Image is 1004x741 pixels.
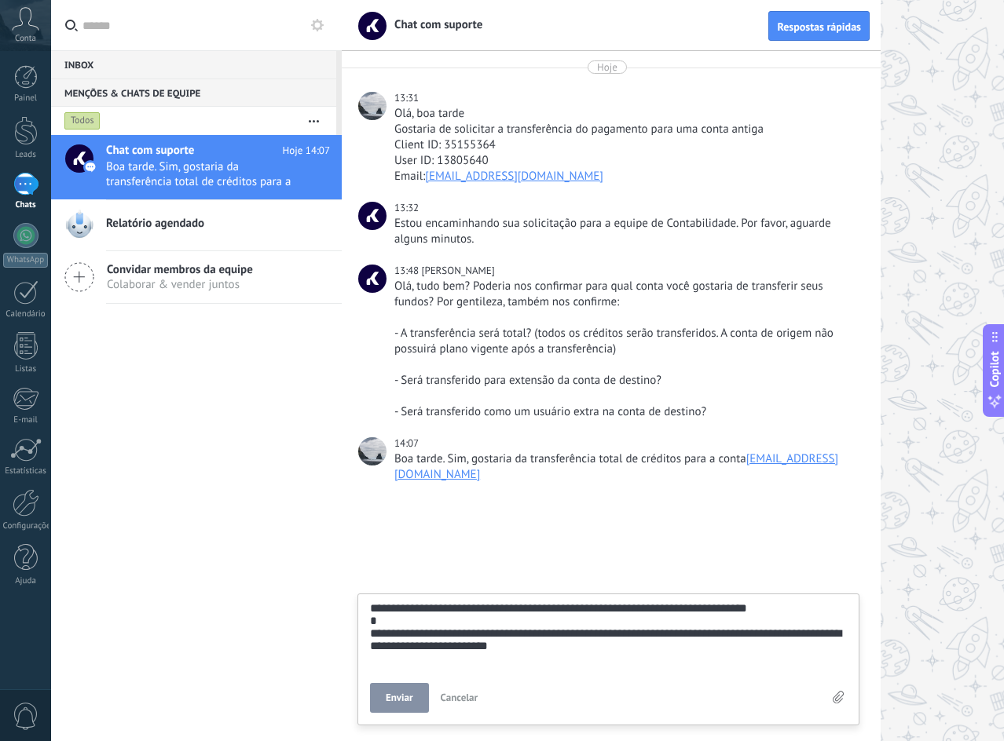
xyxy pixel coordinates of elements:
[358,202,387,230] span: Chat com suporte
[3,309,49,319] div: Calendário
[394,90,421,106] div: 13:31
[3,200,49,210] div: Chats
[987,352,1002,388] span: Copilot
[425,169,603,184] a: [EMAIL_ADDRESS][DOMAIN_NAME]
[3,521,49,531] div: Configurações
[3,150,49,160] div: Leads
[768,11,870,41] button: Respostas rápidas
[394,137,856,153] div: Client ID: 35155364
[394,451,856,483] div: Boa tarde. Sim, gostaria da transferência total de créditos para a conta
[15,34,36,44] span: Conta
[51,200,342,250] a: Relatório agendado
[3,253,48,268] div: WhatsApp
[297,107,331,135] button: Mais
[421,264,494,277] span: Cid D.
[394,153,856,169] div: User ID: 13805640
[283,143,330,159] span: Hoje 14:07
[394,122,856,137] div: Gostaria de solicitar a transferência do pagamento para uma conta antiga
[51,135,342,199] a: Chat com suporte Hoje 14:07 Boa tarde. Sim, gostaria da transferência total de créditos para a co...
[394,451,838,482] a: [EMAIL_ADDRESS][DOMAIN_NAME]
[394,169,856,184] div: Email:
[64,111,101,130] div: Todos
[106,159,300,189] span: Boa tarde. Sim, gostaria da transferência total de créditos para a conta [PERSON_NAME][EMAIL_ADDR...
[3,364,49,374] div: Listas
[3,466,49,476] div: Estatísticas
[394,279,856,310] div: Olá, tudo bem? Poderia nos confirmar para qual conta você gostaria de transferir seus fundos? Por...
[394,373,856,389] div: - Será transferido para extensão da conta de destino?
[394,200,421,216] div: 13:32
[441,691,478,704] span: Cancelar
[106,216,204,232] span: Relatório agendado
[394,106,856,122] div: Olá, boa tarde
[434,683,485,713] button: Cancelar
[385,17,482,32] span: Chat com suporte
[51,78,336,107] div: Menções & Chats de equipe
[51,50,336,78] div: Inbox
[107,277,253,292] span: Colaborar & vender juntos
[394,404,856,420] div: - Será transferido como um usuário extra na conta de destino?
[3,576,49,586] div: Ajuda
[358,265,387,293] span: Cid D.
[394,436,421,451] div: 14:07
[394,326,856,357] div: - A transferência será total? (todos os créditos serão transferidos. A conta de origem não possui...
[394,263,421,279] div: 13:48
[358,437,387,465] span: Roberta Rocha
[394,216,856,247] div: Estou encaminhando sua solicitação para a equipe de Contabilidade. Por favor, aguarde alguns minu...
[3,415,49,425] div: E-mail
[107,262,253,277] span: Convidar membros da equipe
[597,60,617,74] div: Hoje
[777,21,861,32] span: Respostas rápidas
[370,683,429,713] button: Enviar
[358,92,387,120] span: Roberta Rocha
[3,93,49,104] div: Painel
[386,692,413,703] span: Enviar
[106,143,194,159] span: Chat com suporte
